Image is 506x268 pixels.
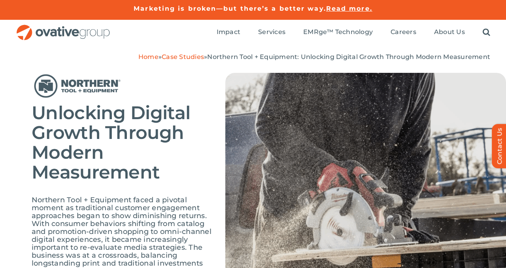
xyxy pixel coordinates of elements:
span: Northern Tool + Equipment: Unlocking Digital Growth Through Modern Measurement [207,53,490,61]
a: Services [258,28,285,37]
span: Careers [391,28,416,36]
a: EMRge™ Technology [303,28,373,37]
a: About Us [434,28,465,37]
a: Search [483,28,490,37]
a: Marketing is broken—but there’s a better way. [134,5,326,12]
a: Home [138,53,159,61]
a: Impact [217,28,240,37]
span: About Us [434,28,465,36]
span: EMRge™ Technology [303,28,373,36]
a: Read more. [326,5,372,12]
span: Services [258,28,285,36]
span: Unlocking Digital Growth Through Modern Measurement [32,101,190,183]
a: OG_Full_horizontal_RGB [16,24,111,31]
span: » » [138,53,490,61]
span: Impact [217,28,240,36]
nav: Menu [217,20,490,45]
img: Northern Tool [32,73,123,99]
a: Case Studies [162,53,204,61]
a: Careers [391,28,416,37]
